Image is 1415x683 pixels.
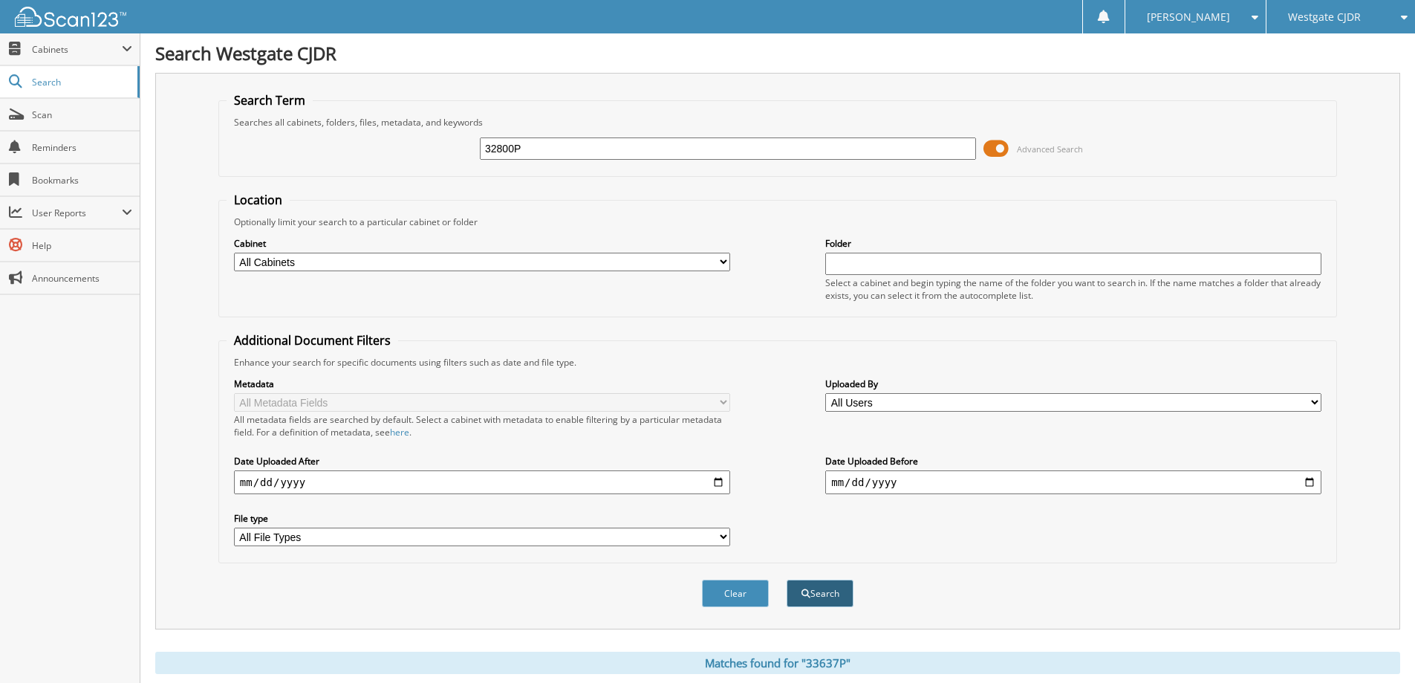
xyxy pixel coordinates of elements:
[227,216,1329,228] div: Optionally limit your search to a particular cabinet or folder
[1341,612,1415,683] iframe: Chat Widget
[32,43,122,56] span: Cabinets
[155,652,1400,674] div: Matches found for "33637P"
[32,272,132,285] span: Announcements
[227,192,290,208] legend: Location
[390,426,409,438] a: here
[227,92,313,109] legend: Search Term
[825,276,1321,302] div: Select a cabinet and begin typing the name of the folder you want to search in. If the name match...
[234,455,730,467] label: Date Uploaded After
[32,76,130,88] span: Search
[32,207,122,219] span: User Reports
[32,141,132,154] span: Reminders
[1288,13,1361,22] span: Westgate CJDR
[234,413,730,438] div: All metadata fields are searched by default. Select a cabinet with metadata to enable filtering b...
[787,580,853,607] button: Search
[227,356,1329,369] div: Enhance your search for specific documents using filters such as date and file type.
[234,378,730,390] label: Metadata
[1147,13,1230,22] span: [PERSON_NAME]
[234,512,730,525] label: File type
[155,41,1400,65] h1: Search Westgate CJDR
[32,174,132,187] span: Bookmarks
[227,332,398,349] legend: Additional Document Filters
[15,7,126,27] img: scan123-logo-white.svg
[234,237,730,250] label: Cabinet
[825,470,1321,494] input: end
[1017,143,1083,155] span: Advanced Search
[32,109,132,121] span: Scan
[32,239,132,252] span: Help
[825,237,1321,250] label: Folder
[825,378,1321,390] label: Uploaded By
[825,455,1321,467] label: Date Uploaded Before
[702,580,769,607] button: Clear
[234,470,730,494] input: start
[227,116,1329,129] div: Searches all cabinets, folders, files, metadata, and keywords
